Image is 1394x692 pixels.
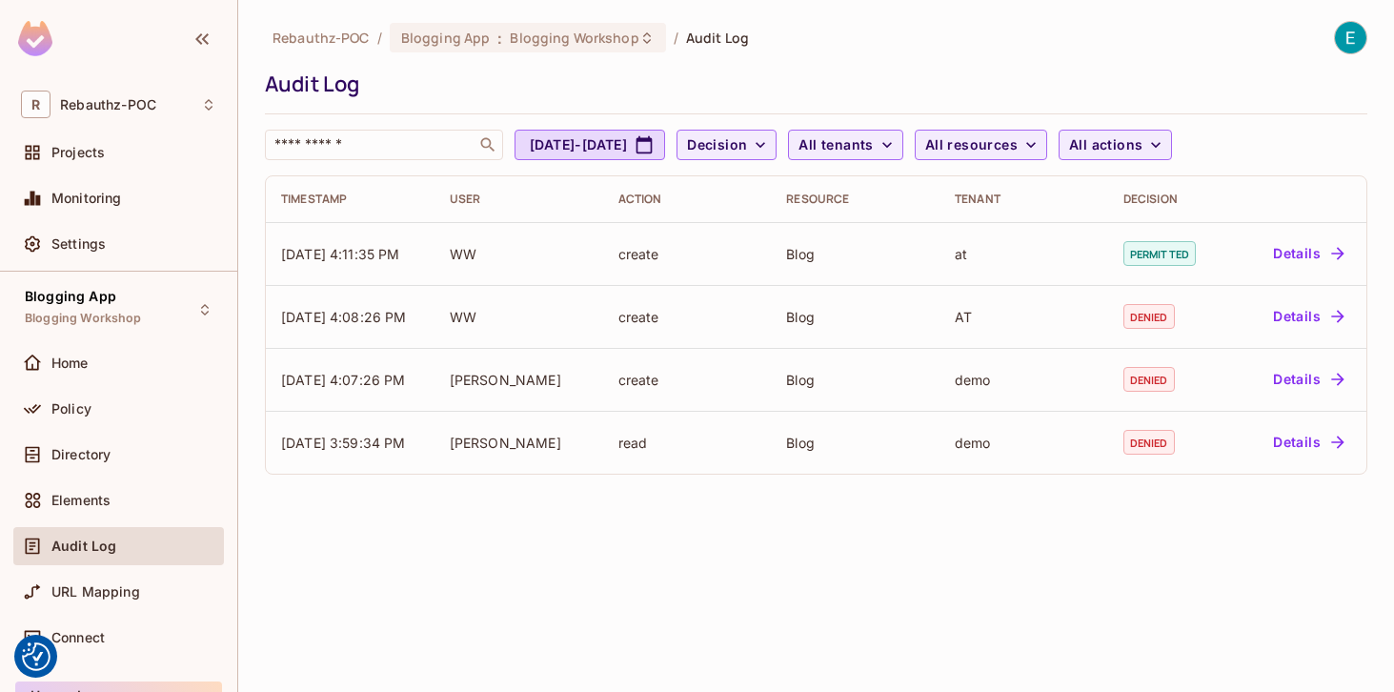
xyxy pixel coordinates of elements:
[510,29,638,47] span: Blogging Workshop
[51,236,106,252] span: Settings
[1265,427,1351,458] button: Details
[515,130,665,160] button: [DATE]-[DATE]
[1123,430,1175,455] span: denied
[786,434,924,452] div: Blog
[677,130,777,160] button: Decision
[1335,22,1366,53] img: Erik Mesropyan
[22,642,51,671] img: Revisit consent button
[281,435,406,451] span: [DATE] 3:59:34 PM
[281,246,400,262] span: [DATE] 4:11:35 PM
[51,191,122,206] span: Monitoring
[51,630,105,645] span: Connect
[51,145,105,160] span: Projects
[401,29,491,47] span: Blogging App
[618,434,757,452] div: read
[51,401,91,417] span: Policy
[25,289,116,304] span: Blogging App
[51,356,89,371] span: Home
[618,308,757,326] div: create
[674,29,678,47] li: /
[51,447,111,462] span: Directory
[450,434,588,452] div: [PERSON_NAME]
[450,371,588,389] div: [PERSON_NAME]
[51,539,116,554] span: Audit Log
[450,308,588,326] div: WW
[786,371,924,389] div: Blog
[496,31,503,46] span: :
[915,130,1047,160] button: All resources
[618,245,757,263] div: create
[955,308,1093,326] div: AT
[1123,304,1175,329] span: denied
[22,642,51,671] button: Consent Preferences
[18,21,52,56] img: SReyMgAAAABJRU5ErkJggg==
[377,29,382,47] li: /
[450,192,588,207] div: User
[786,192,924,207] div: Resource
[1059,130,1172,160] button: All actions
[1265,238,1351,269] button: Details
[618,192,757,207] div: Action
[955,434,1093,452] div: demo
[51,493,111,508] span: Elements
[955,245,1093,263] div: at
[1265,364,1351,395] button: Details
[687,133,747,157] span: Decision
[618,371,757,389] div: create
[788,130,902,160] button: All tenants
[1123,192,1215,207] div: Decision
[25,311,142,326] span: Blogging Workshop
[1123,241,1196,266] span: permitted
[21,91,51,118] span: R
[1123,367,1175,392] span: denied
[450,245,588,263] div: WW
[955,371,1093,389] div: demo
[925,133,1018,157] span: All resources
[686,29,749,47] span: Audit Log
[1265,301,1351,332] button: Details
[786,245,924,263] div: Blog
[798,133,873,157] span: All tenants
[281,309,407,325] span: [DATE] 4:08:26 PM
[786,308,924,326] div: Blog
[281,192,419,207] div: Timestamp
[60,97,156,112] span: Workspace: Rebauthz-POC
[1069,133,1142,157] span: All actions
[51,584,140,600] span: URL Mapping
[265,70,1358,98] div: Audit Log
[955,192,1093,207] div: Tenant
[281,372,406,388] span: [DATE] 4:07:26 PM
[273,29,370,47] span: the active workspace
